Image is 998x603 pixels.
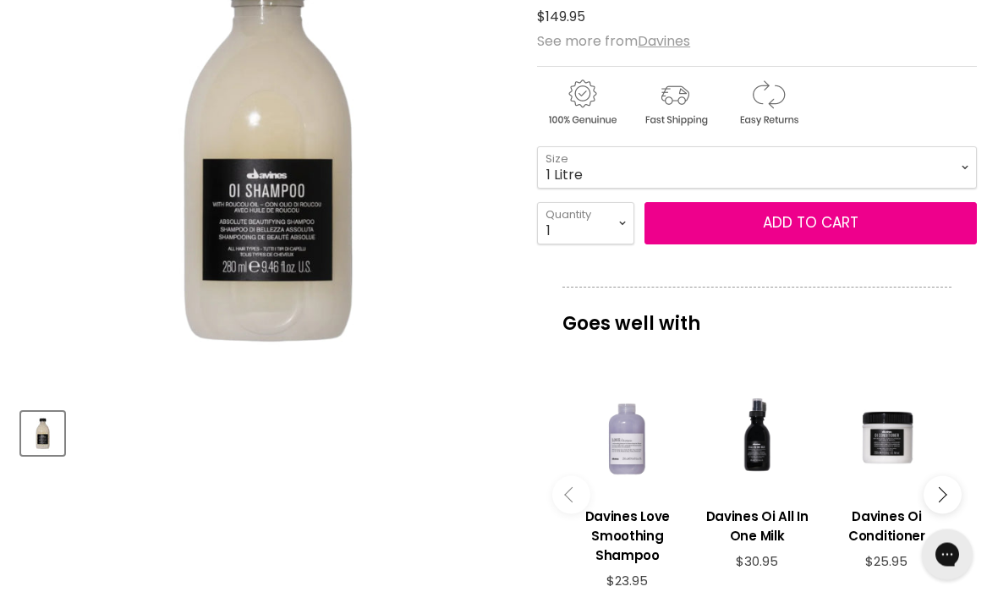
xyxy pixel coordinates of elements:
a: View product:Davines Oi All In One Milk [700,495,813,555]
span: $149.95 [537,8,585,27]
span: $25.95 [865,553,908,571]
img: shipping.gif [630,78,720,129]
iframe: Gorgias live chat messenger [913,524,981,586]
button: Davines Oi Shampoo [21,413,64,456]
a: View product:Davines Oi Conditioner [831,495,943,555]
span: See more from [537,32,690,52]
img: Davines Oi Shampoo [23,414,63,454]
button: Add to cart [644,203,977,245]
img: genuine.gif [537,78,627,129]
h3: Davines Love Smoothing Shampoo [571,507,683,566]
span: Add to cart [763,213,858,233]
img: returns.gif [723,78,813,129]
div: Product thumbnails [19,408,516,456]
span: $23.95 [606,573,648,590]
select: Quantity [537,203,634,245]
h3: Davines Oi Conditioner [831,507,943,546]
p: Goes well with [562,288,951,343]
a: Davines [638,32,690,52]
h3: Davines Oi All In One Milk [700,507,813,546]
span: $30.95 [736,553,778,571]
a: View product:Davines Love Smoothing Shampoo [571,495,683,574]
